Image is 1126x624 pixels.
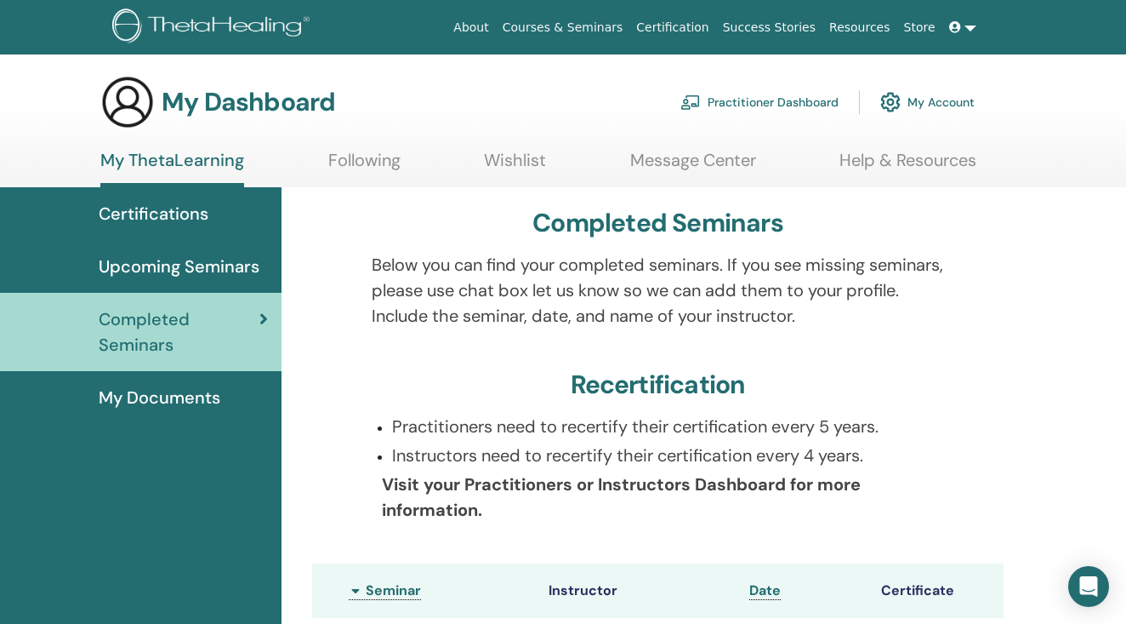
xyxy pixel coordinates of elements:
a: Following [328,150,401,183]
a: Date [749,581,781,600]
p: Instructors need to recertify their certification every 4 years. [392,443,943,468]
img: logo.png [112,9,316,47]
div: Open Intercom Messenger [1068,566,1109,607]
a: Courses & Seminars [496,12,630,43]
h3: Recertification [571,369,746,400]
a: Wishlist [484,150,546,183]
img: cog.svg [880,88,901,117]
b: Visit your Practitioners or Instructors Dashboard for more information. [382,473,861,521]
span: Completed Seminars [99,306,259,358]
img: generic-user-icon.jpg [100,75,155,129]
a: Success Stories [716,12,822,43]
a: My ThetaLearning [100,150,244,187]
img: chalkboard-teacher.svg [680,94,701,110]
span: My Documents [99,385,220,410]
a: My Account [880,83,975,121]
span: Certifications [99,201,208,226]
p: Practitioners need to recertify their certification every 5 years. [392,414,943,439]
a: Resources [822,12,897,43]
a: Certification [629,12,715,43]
p: Below you can find your completed seminars. If you see missing seminars, please use chat box let ... [372,252,943,329]
a: About [446,12,495,43]
span: Upcoming Seminars [99,254,259,279]
th: Instructor [540,564,741,618]
th: Certificate [873,564,1004,618]
h3: Completed Seminars [532,208,783,238]
h3: My Dashboard [162,87,335,117]
span: Date [749,581,781,599]
a: Help & Resources [839,150,976,183]
a: Message Center [630,150,756,183]
a: Store [897,12,942,43]
a: Practitioner Dashboard [680,83,839,121]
